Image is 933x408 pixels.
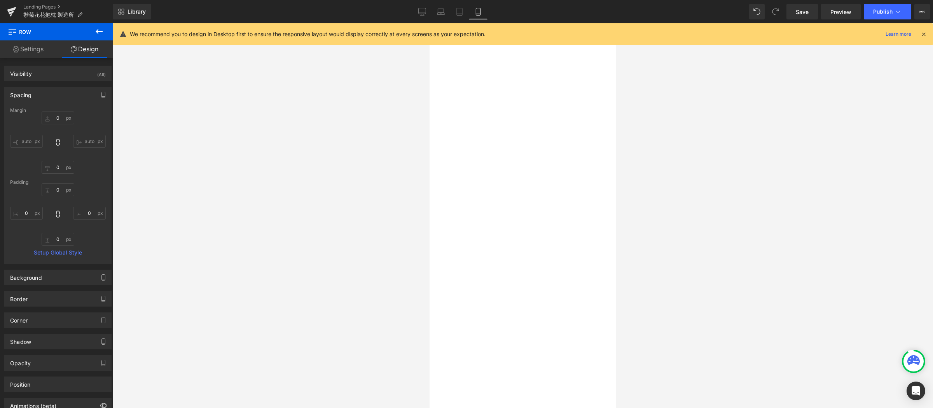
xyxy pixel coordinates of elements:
div: Spacing [10,87,31,98]
span: Row [8,23,86,40]
div: Padding [10,180,106,185]
div: Shadow [10,334,31,345]
input: 0 [73,135,106,148]
span: Publish [873,9,893,15]
div: Border [10,291,28,302]
a: Tablet [450,4,469,19]
a: Laptop [432,4,450,19]
input: 0 [42,112,74,124]
div: Corner [10,313,28,324]
span: Preview [830,8,851,16]
div: Open Intercom Messenger [907,382,925,400]
button: Publish [864,4,911,19]
input: 0 [42,233,74,246]
input: 0 [73,207,106,220]
div: (All) [97,66,106,79]
div: Margin [10,108,106,113]
a: Preview [821,4,861,19]
input: 0 [42,161,74,174]
div: Visibility [10,66,32,77]
input: 0 [10,207,43,220]
p: We recommend you to design in Desktop first to ensure the responsive layout would display correct... [130,30,486,38]
input: 0 [42,183,74,196]
a: Setup Global Style [10,249,106,256]
a: Desktop [413,4,432,19]
input: 0 [10,135,43,148]
a: Mobile [469,4,487,19]
span: 雛菊花花抱枕 製造所 [23,12,74,18]
button: More [914,4,930,19]
div: Position [10,377,30,388]
button: Redo [768,4,783,19]
a: New Library [113,4,151,19]
div: Background [10,270,42,281]
div: Opacity [10,356,31,366]
a: Landing Pages [23,4,113,10]
span: Save [796,8,809,16]
a: Learn more [882,30,914,39]
button: Undo [749,4,765,19]
span: Library [128,8,146,15]
a: Design [56,40,113,58]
